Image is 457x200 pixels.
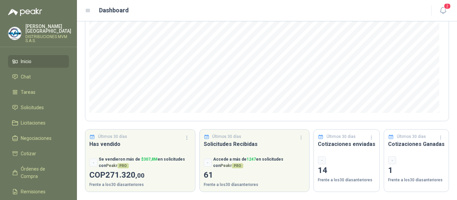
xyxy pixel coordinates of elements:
[8,117,69,129] a: Licitaciones
[98,134,127,140] p: Últimos 30 días
[25,24,71,33] p: [PERSON_NAME] [GEOGRAPHIC_DATA]
[141,157,158,162] span: $ 307,8M
[437,5,449,17] button: 2
[8,185,69,198] a: Remisiones
[8,163,69,183] a: Órdenes de Compra
[21,188,45,195] span: Remisiones
[135,172,145,179] span: ,00
[21,150,36,157] span: Cotizar
[8,27,21,40] img: Company Logo
[388,164,445,177] p: 1
[204,182,305,188] p: Frente a los 30 días anteriores
[8,55,69,68] a: Inicio
[8,132,69,145] a: Negociaciones
[21,104,44,111] span: Solicitudes
[204,159,212,167] div: -
[21,119,45,127] span: Licitaciones
[25,35,71,43] p: DISTRIBUCIONES MVM S.A.S.
[444,3,451,9] span: 2
[388,140,445,148] h3: Cotizaciones Ganadas
[21,165,63,180] span: Órdenes de Compra
[21,88,35,96] span: Tareas
[89,140,191,148] h3: Has vendido
[21,58,31,65] span: Inicio
[397,134,426,140] p: Últimos 30 días
[8,147,69,160] a: Cotizar
[318,140,375,148] h3: Cotizaciones enviadas
[204,169,305,182] p: 61
[89,159,97,167] div: -
[213,156,305,169] p: Accede a más de en solicitudes con
[8,70,69,83] a: Chat
[212,134,241,140] p: Últimos 30 días
[327,134,356,140] p: Últimos 30 días
[388,177,445,183] p: Frente a los 30 días anteriores
[318,156,326,164] div: -
[106,163,129,168] span: Peakr
[21,135,52,142] span: Negociaciones
[247,157,256,162] span: 1247
[99,6,129,15] h1: Dashboard
[220,163,243,168] span: Peakr
[232,163,243,168] span: PRO
[89,169,191,182] p: COP
[89,182,191,188] p: Frente a los 30 días anteriores
[105,170,145,180] span: 271.320
[318,177,375,183] p: Frente a los 30 días anteriores
[8,86,69,98] a: Tareas
[8,101,69,114] a: Solicitudes
[318,164,375,177] p: 14
[388,156,396,164] div: -
[99,156,191,169] p: Se vendieron más de en solicitudes con
[117,163,129,168] span: PRO
[204,140,305,148] h3: Solicitudes Recibidas
[8,8,42,16] img: Logo peakr
[21,73,31,80] span: Chat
